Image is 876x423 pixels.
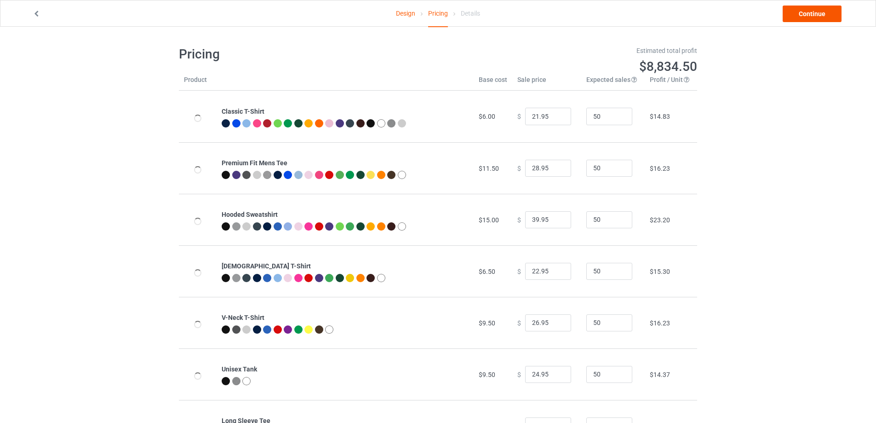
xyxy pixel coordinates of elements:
[461,0,480,26] div: Details
[396,0,415,26] a: Design
[639,59,697,74] span: $8,834.50
[232,377,240,385] img: heather_texture.png
[222,159,287,167] b: Premium Fit Mens Tee
[474,75,512,91] th: Base cost
[650,371,670,378] span: $14.37
[222,211,278,218] b: Hooded Sweatshirt
[222,365,257,373] b: Unisex Tank
[479,165,499,172] span: $11.50
[222,262,311,270] b: [DEMOGRAPHIC_DATA] T-Shirt
[179,75,217,91] th: Product
[479,268,495,275] span: $6.50
[650,268,670,275] span: $15.30
[387,119,395,127] img: heather_texture.png
[650,165,670,172] span: $16.23
[650,113,670,120] span: $14.83
[517,113,521,120] span: $
[479,113,495,120] span: $6.00
[428,0,448,27] div: Pricing
[179,46,432,63] h1: Pricing
[517,319,521,326] span: $
[222,314,264,321] b: V-Neck T-Shirt
[479,216,499,224] span: $15.00
[263,171,271,179] img: heather_texture.png
[650,216,670,224] span: $23.20
[517,216,521,223] span: $
[479,371,495,378] span: $9.50
[479,319,495,327] span: $9.50
[445,46,698,55] div: Estimated total profit
[650,319,670,327] span: $16.23
[222,108,264,115] b: Classic T-Shirt
[517,371,521,378] span: $
[581,75,645,91] th: Expected sales
[783,6,842,22] a: Continue
[645,75,697,91] th: Profit / Unit
[512,75,581,91] th: Sale price
[517,267,521,275] span: $
[517,164,521,172] span: $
